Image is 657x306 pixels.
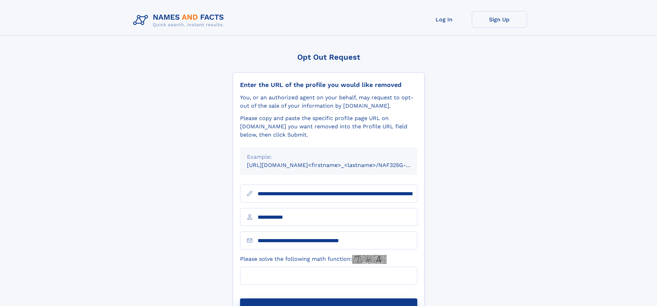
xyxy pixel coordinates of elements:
[240,255,387,264] label: Please solve the following math function:
[417,11,472,28] a: Log In
[247,153,410,161] div: Example:
[240,93,417,110] div: You, or an authorized agent on your behalf, may request to opt-out of the sale of your informatio...
[472,11,527,28] a: Sign Up
[130,11,230,30] img: Logo Names and Facts
[240,114,417,139] div: Please copy and paste the specific profile page URL on [DOMAIN_NAME] you want removed into the Pr...
[233,53,425,61] div: Opt Out Request
[240,81,417,89] div: Enter the URL of the profile you would like removed
[247,162,430,168] small: [URL][DOMAIN_NAME]<firstname>_<lastname>/NAF325G-xxxxxxxx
